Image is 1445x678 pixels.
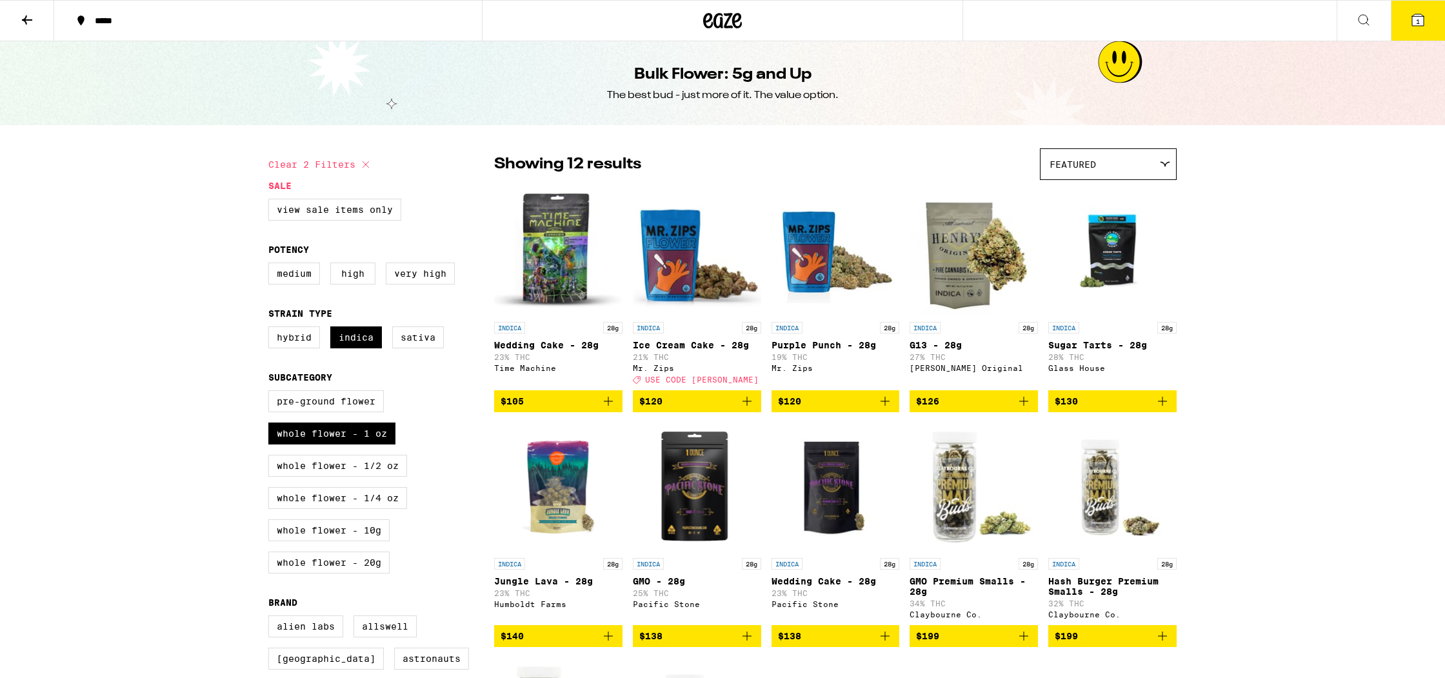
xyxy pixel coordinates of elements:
[268,390,384,412] label: Pre-ground Flower
[354,615,417,637] label: Allswell
[494,600,623,608] div: Humboldt Farms
[633,186,761,390] a: Open page for Ice Cream Cake - 28g from Mr. Zips
[633,390,761,412] button: Add to bag
[494,390,623,412] button: Add to bag
[633,625,761,647] button: Add to bag
[494,558,525,570] p: INDICA
[268,181,292,191] legend: Sale
[633,576,761,586] p: GMO - 28g
[910,576,1038,597] p: GMO Premium Smalls - 28g
[742,558,761,570] p: 28g
[910,610,1038,619] div: Claybourne Co.
[1048,340,1177,350] p: Sugar Tarts - 28g
[1048,558,1079,570] p: INDICA
[394,648,469,670] label: Astronauts
[639,631,663,641] span: $138
[772,625,900,647] button: Add to bag
[1050,159,1096,170] span: Featured
[330,326,382,348] label: Indica
[772,576,900,586] p: Wedding Cake - 28g
[494,154,641,175] p: Showing 12 results
[772,186,900,315] img: Mr. Zips - Purple Punch - 28g
[1048,353,1177,361] p: 28% THC
[1157,558,1177,570] p: 28g
[268,615,343,637] label: Alien Labs
[778,631,801,641] span: $138
[880,322,899,334] p: 28g
[1055,396,1078,406] span: $130
[633,589,761,597] p: 25% THC
[1157,322,1177,334] p: 28g
[772,423,900,552] img: Pacific Stone - Wedding Cake - 28g
[633,558,664,570] p: INDICA
[633,353,761,361] p: 21% THC
[392,326,444,348] label: Sativa
[268,487,407,509] label: Whole Flower - 1/4 oz
[910,390,1038,412] button: Add to bag
[603,558,623,570] p: 28g
[268,372,332,383] legend: Subcategory
[268,597,297,608] legend: Brand
[268,552,390,573] label: Whole Flower - 20g
[1048,390,1177,412] button: Add to bag
[607,88,839,103] div: The best bud - just more of it. The value option.
[772,340,900,350] p: Purple Punch - 28g
[633,364,761,372] div: Mr. Zips
[1055,631,1078,641] span: $199
[778,396,801,406] span: $120
[494,576,623,586] p: Jungle Lava - 28g
[494,364,623,372] div: Time Machine
[633,340,761,350] p: Ice Cream Cake - 28g
[1048,625,1177,647] button: Add to bag
[910,364,1038,372] div: [PERSON_NAME] Original
[910,340,1038,350] p: G13 - 28g
[916,631,939,641] span: $199
[772,558,802,570] p: INDICA
[1019,558,1038,570] p: 28g
[742,322,761,334] p: 28g
[494,423,623,552] img: Humboldt Farms - Jungle Lava - 28g
[494,353,623,361] p: 23% THC
[880,558,899,570] p: 28g
[633,186,761,315] img: Mr. Zips - Ice Cream Cake - 28g
[772,600,900,608] div: Pacific Stone
[268,423,395,444] label: Whole Flower - 1 oz
[268,244,309,255] legend: Potency
[1048,364,1177,372] div: Glass House
[639,396,663,406] span: $120
[330,263,375,284] label: High
[645,375,759,384] span: USE CODE [PERSON_NAME]
[633,322,664,334] p: INDICA
[1048,186,1177,390] a: Open page for Sugar Tarts - 28g from Glass House
[772,186,900,390] a: Open page for Purple Punch - 28g from Mr. Zips
[268,519,390,541] label: Whole Flower - 10g
[603,322,623,334] p: 28g
[386,263,455,284] label: Very High
[494,423,623,625] a: Open page for Jungle Lava - 28g from Humboldt Farms
[268,308,332,319] legend: Strain Type
[772,322,802,334] p: INDICA
[916,396,939,406] span: $126
[1048,599,1177,608] p: 32% THC
[494,589,623,597] p: 23% THC
[910,353,1038,361] p: 27% THC
[772,364,900,372] div: Mr. Zips
[494,340,623,350] p: Wedding Cake - 28g
[268,326,320,348] label: Hybrid
[1048,423,1177,625] a: Open page for Hash Burger Premium Smalls - 28g from Claybourne Co.
[494,186,623,390] a: Open page for Wedding Cake - 28g from Time Machine
[634,64,812,86] h1: Bulk Flower: 5g and Up
[633,423,761,552] img: Pacific Stone - GMO - 28g
[1391,1,1445,41] button: 1
[772,589,900,597] p: 23% THC
[494,186,623,315] img: Time Machine - Wedding Cake - 28g
[910,322,941,334] p: INDICA
[1048,186,1177,315] img: Glass House - Sugar Tarts - 28g
[268,263,320,284] label: Medium
[910,186,1038,390] a: Open page for G13 - 28g from Henry's Original
[910,423,1038,625] a: Open page for GMO Premium Smalls - 28g from Claybourne Co.
[1048,423,1177,552] img: Claybourne Co. - Hash Burger Premium Smalls - 28g
[633,423,761,625] a: Open page for GMO - 28g from Pacific Stone
[910,186,1038,315] img: Henry's Original - G13 - 28g
[501,631,524,641] span: $140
